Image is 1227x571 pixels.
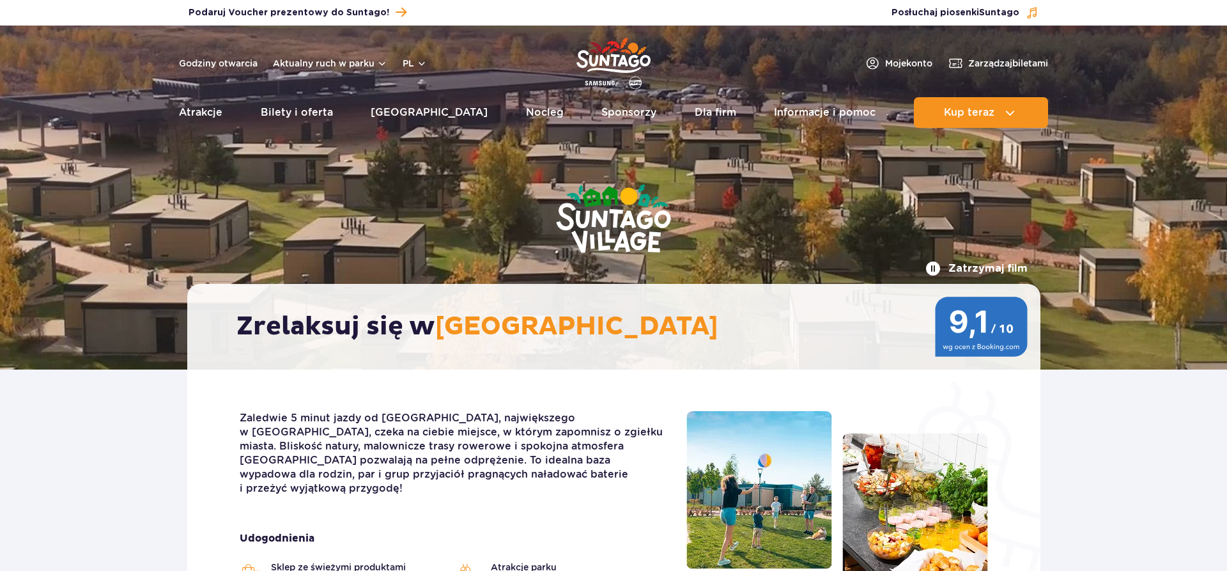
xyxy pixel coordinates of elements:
a: [GEOGRAPHIC_DATA] [371,97,488,128]
span: Suntago [979,8,1019,17]
span: Moje konto [885,57,932,70]
a: Godziny otwarcia [179,57,258,70]
strong: Udogodnienia [240,531,667,545]
span: Posłuchaj piosenki [891,6,1019,19]
button: pl [403,57,427,70]
img: 9,1/10 wg ocen z Booking.com [935,297,1028,357]
button: Aktualny ruch w parku [273,58,387,68]
a: Atrakcje [179,97,222,128]
a: Sponsorzy [601,97,656,128]
h2: Zrelaksuj się w [236,311,1004,343]
button: Posłuchaj piosenkiSuntago [891,6,1038,19]
a: Bilety i oferta [261,97,333,128]
span: Kup teraz [944,107,994,118]
p: Zaledwie 5 minut jazdy od [GEOGRAPHIC_DATA], największego w [GEOGRAPHIC_DATA], czeka na ciebie mi... [240,411,667,496]
a: Nocleg [526,97,564,128]
a: Informacje i pomoc [774,97,876,128]
a: Podaruj Voucher prezentowy do Suntago! [189,4,406,21]
span: Podaruj Voucher prezentowy do Suntago! [189,6,389,19]
span: [GEOGRAPHIC_DATA] [435,311,718,343]
a: Park of Poland [576,32,651,91]
span: Zarządzaj biletami [968,57,1048,70]
button: Kup teraz [914,97,1048,128]
a: Zarządzajbiletami [948,56,1048,71]
button: Zatrzymaj film [925,261,1028,276]
img: Suntago Village [505,134,722,306]
a: Dla firm [695,97,736,128]
a: Mojekonto [865,56,932,71]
